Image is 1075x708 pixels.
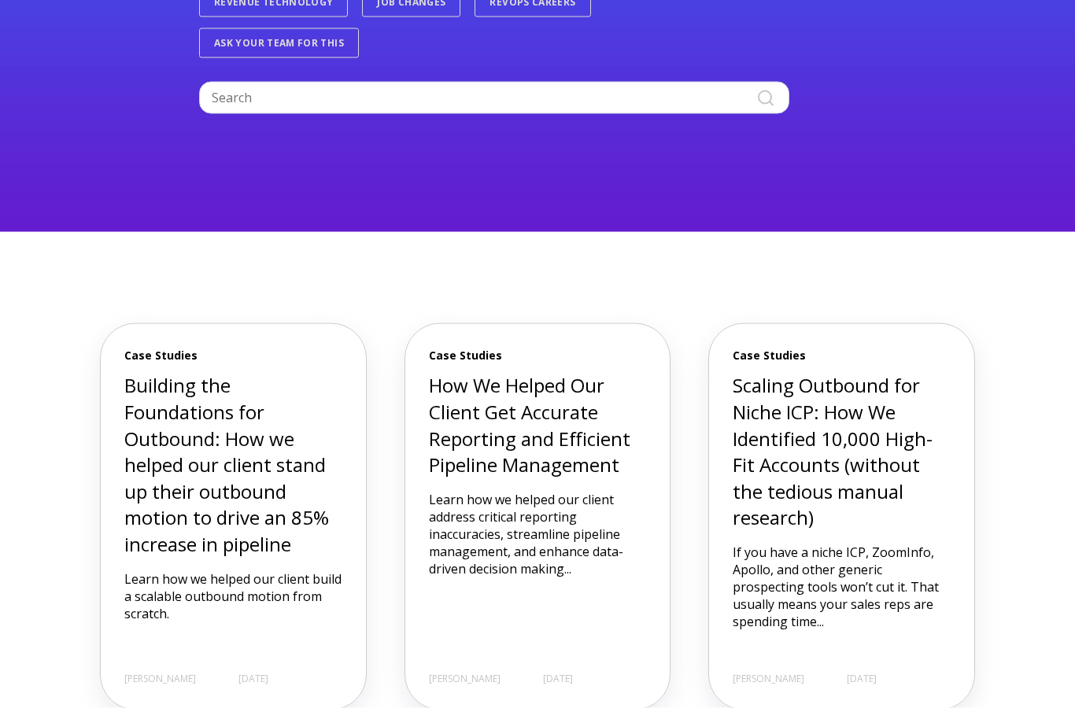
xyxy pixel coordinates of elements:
span: Case Studies [429,348,647,363]
span: [DATE] [543,673,573,686]
p: Learn how we helped our client build a scalable outbound motion from scratch. [124,570,342,622]
a: How We Helped Our Client Get Accurate Reporting and Efficient Pipeline Management [429,372,630,478]
input: Search [199,82,789,113]
span: [PERSON_NAME] [733,673,804,686]
span: [PERSON_NAME] [429,673,501,686]
span: [DATE] [238,673,268,686]
p: Learn how we helped our client address critical reporting inaccuracies, streamline pipeline manag... [429,491,647,577]
a: Ask Your Team For This [199,28,359,58]
span: [PERSON_NAME] [124,673,196,686]
a: Building the Foundations for Outbound: How we helped our client stand up their outbound motion to... [124,372,329,557]
span: Case Studies [733,348,951,363]
a: Scaling Outbound for Niche ICP: How We Identified 10,000 High-Fit Accounts (without the tedious m... [733,372,933,530]
p: If you have a niche ICP, ZoomInfo, Apollo, and other generic prospecting tools won’t cut it. That... [733,544,951,630]
span: Case Studies [124,348,342,363]
span: [DATE] [847,673,877,686]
